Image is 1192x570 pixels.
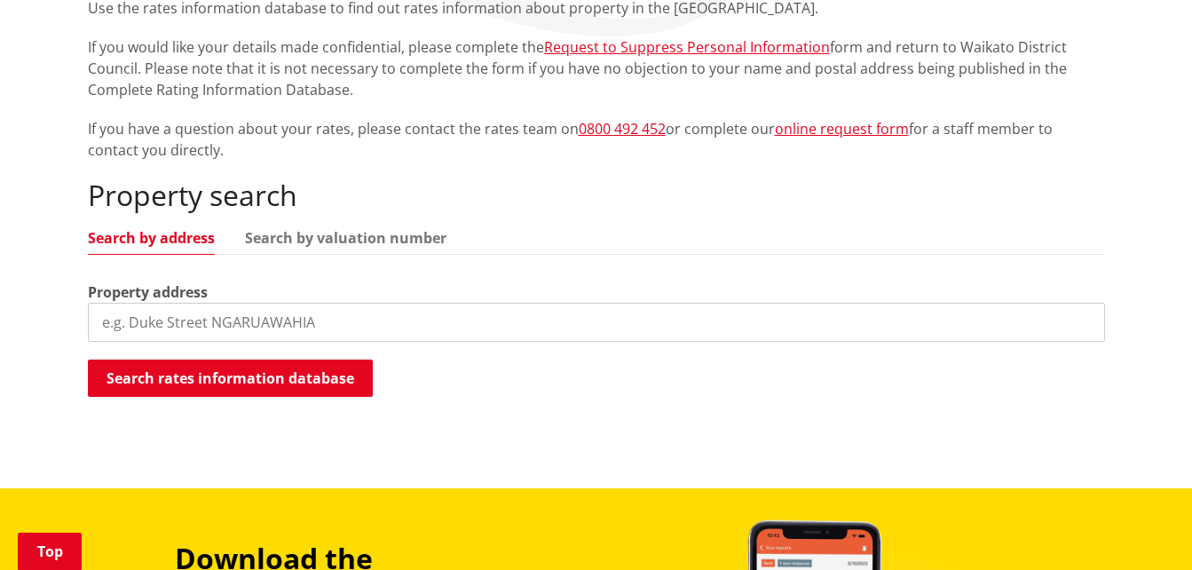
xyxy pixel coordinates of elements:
p: If you have a question about your rates, please contact the rates team on or complete our for a s... [88,118,1105,161]
p: If you would like your details made confidential, please complete the form and return to Waikato ... [88,36,1105,100]
iframe: Messenger Launcher [1110,495,1174,559]
button: Search rates information database [88,360,373,397]
a: Top [18,533,82,570]
label: Property address [88,281,208,303]
input: e.g. Duke Street NGARUAWAHIA [88,303,1105,342]
a: Search by address [88,231,215,245]
h2: Property search [88,178,1105,212]
a: online request form [775,119,909,139]
a: Search by valuation number [245,231,446,245]
a: 0800 492 452 [579,119,666,139]
a: Request to Suppress Personal Information [544,37,830,57]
